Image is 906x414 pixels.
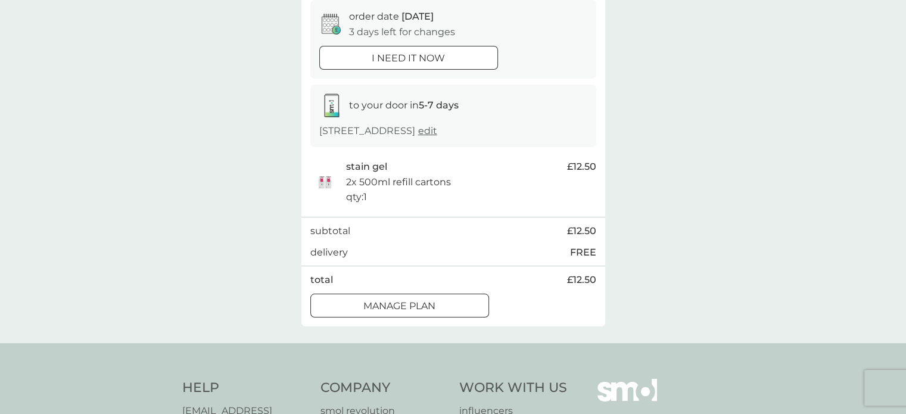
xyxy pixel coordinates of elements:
p: stain gel [346,159,387,175]
p: i need it now [372,51,445,66]
p: delivery [310,245,348,260]
span: £12.50 [567,223,596,239]
p: 3 days left for changes [349,24,455,40]
p: 2x 500ml refill cartons [346,175,451,190]
button: i need it now [319,46,498,70]
p: total [310,272,333,288]
h4: Company [320,379,447,397]
span: £12.50 [567,272,596,288]
span: to your door in [349,99,459,111]
p: order date [349,9,434,24]
p: qty : 1 [346,189,367,205]
h4: Help [182,379,309,397]
h4: Work With Us [459,379,567,397]
span: £12.50 [567,159,596,175]
strong: 5-7 days [419,99,459,111]
p: Manage plan [363,298,435,314]
span: [DATE] [401,11,434,22]
p: subtotal [310,223,350,239]
p: [STREET_ADDRESS] [319,123,437,139]
button: Manage plan [310,294,489,317]
p: FREE [570,245,596,260]
a: edit [418,125,437,136]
